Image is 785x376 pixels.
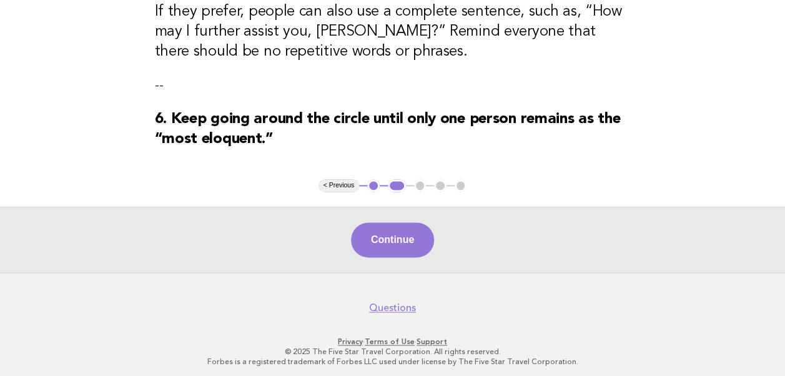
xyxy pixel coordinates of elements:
button: 1 [367,179,380,192]
h3: If they prefer, people can also use a complete sentence, such as, “How may I further assist you, ... [155,2,631,62]
strong: 6. Keep going around the circle until only one person remains as the “most eloquent.” [155,112,621,147]
p: -- [155,77,631,94]
a: Terms of Use [365,337,415,346]
p: · · [17,337,768,347]
a: Support [417,337,447,346]
button: < Previous [318,179,359,192]
p: Forbes is a registered trademark of Forbes LLC used under license by The Five Star Travel Corpora... [17,357,768,367]
button: 2 [388,179,406,192]
button: Continue [351,222,434,257]
a: Questions [369,302,416,314]
a: Privacy [338,337,363,346]
p: © 2025 The Five Star Travel Corporation. All rights reserved. [17,347,768,357]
